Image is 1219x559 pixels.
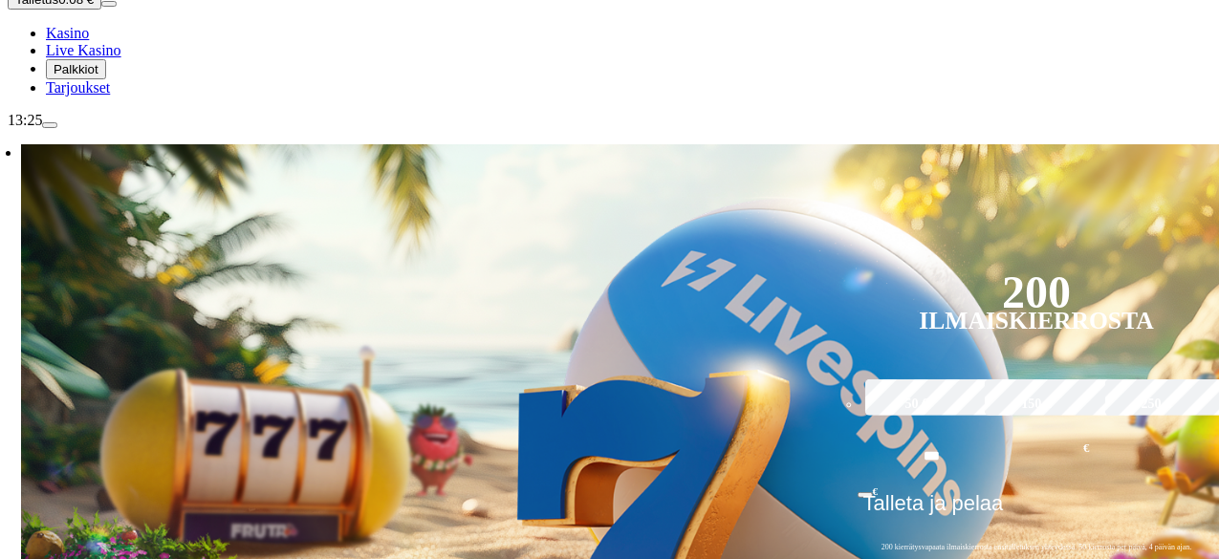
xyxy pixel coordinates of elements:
[1002,281,1071,304] div: 200
[8,112,42,128] span: 13:25
[46,79,110,96] a: gift-inverted iconTarjoukset
[46,25,89,41] a: diamond iconKasino
[860,376,973,432] label: 50 €
[980,376,1093,432] label: 150 €
[920,310,1155,333] div: Ilmaiskierrosta
[1083,440,1089,458] span: €
[1100,376,1213,432] label: 250 €
[101,1,117,7] button: menu
[54,62,98,76] span: Palkkiot
[46,42,121,58] span: Live Kasino
[46,79,110,96] span: Tarjoukset
[46,59,106,79] button: reward iconPalkkiot
[46,42,121,58] a: poker-chip iconLive Kasino
[873,485,879,497] span: €
[46,25,89,41] span: Kasino
[863,491,1004,529] span: Talleta ja pelaa
[858,542,1216,552] span: 200 kierrätysvapaata ilmaiskierrosta ensitalletuksen yhteydessä. 50 kierrosta per päivä, 4 päivän...
[858,490,1216,530] button: Talleta ja pelaa
[42,122,57,128] button: menu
